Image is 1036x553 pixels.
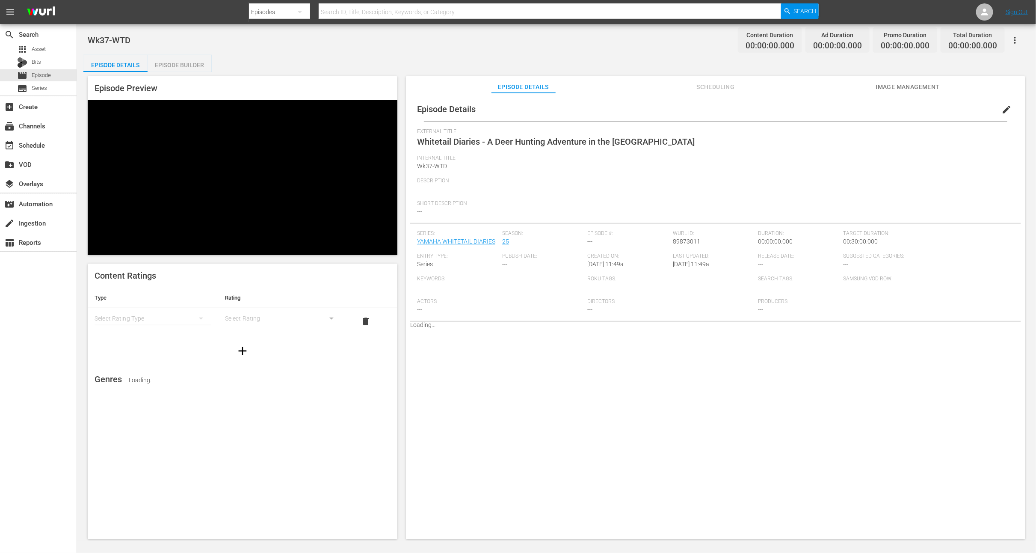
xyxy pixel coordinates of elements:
[4,30,15,40] span: Search
[781,3,819,19] button: Search
[758,261,763,268] span: ---
[502,230,583,237] span: Season:
[88,288,218,308] th: Type
[684,82,748,92] span: Scheduling
[588,306,593,313] span: ---
[4,160,15,170] span: VOD
[417,208,422,215] span: ---
[417,185,422,192] span: ---
[588,298,754,305] span: Directors
[758,276,839,282] span: Search Tags:
[417,155,1010,162] span: Internal Title
[881,41,929,51] span: 00:00:00.000
[95,83,157,93] span: Episode Preview
[673,253,754,260] span: Last Updated:
[673,261,709,268] span: [DATE] 11:49a
[794,3,817,19] span: Search
[32,71,51,80] span: Episode
[148,55,212,75] div: Episode Builder
[417,137,695,147] span: Whitetail Diaries - A Deer Hunting Adventure in the [GEOGRAPHIC_DATA]
[417,283,422,290] span: ---
[4,199,15,209] span: Automation
[758,230,839,237] span: Duration:
[813,29,862,41] div: Ad Duration
[4,121,15,131] span: Channels
[4,179,15,189] span: Overlays
[844,283,849,290] span: ---
[417,104,476,114] span: Episode Details
[844,230,1010,237] span: Target Duration:
[996,99,1017,120] button: edit
[417,230,498,237] span: Series:
[417,298,583,305] span: Actors
[32,58,41,66] span: Bits
[17,83,27,94] span: Series
[502,261,507,268] span: ---
[758,253,839,260] span: Release Date:
[844,276,924,282] span: Samsung VOD Row:
[5,7,15,17] span: menu
[844,253,1010,260] span: Suggested Categories:
[83,55,148,75] div: Episode Details
[502,253,583,260] span: Publish Date:
[21,2,62,22] img: ans4CAIJ8jUAAAAAAAAAAAAAAAAAAAAAAAAgQb4GAAAAAAAAAAAAAAAAAAAAAAAAJMjXAAAAAAAAAAAAAAAAAAAAAAAAgAT5G...
[876,82,940,92] span: Image Management
[813,41,862,51] span: 00:00:00.000
[746,41,794,51] span: 00:00:00.000
[844,238,878,245] span: 00:30:00.000
[417,178,1010,184] span: Description
[417,163,447,169] span: Wk37-WTD
[948,29,997,41] div: Total Duration
[218,288,349,308] th: Rating
[148,55,212,72] button: Episode Builder
[758,283,763,290] span: ---
[758,306,763,313] span: ---
[32,84,47,92] span: Series
[1006,9,1028,15] a: Sign Out
[17,44,27,54] span: Asset
[355,311,376,332] button: delete
[417,128,1010,135] span: External Title
[673,238,700,245] span: 89873011
[417,276,583,282] span: Keywords:
[4,238,15,248] span: Reports
[4,102,15,112] span: Create
[83,55,148,72] button: Episode Details
[95,271,156,281] span: Content Ratings
[948,41,997,51] span: 00:00:00.000
[588,276,754,282] span: Roku Tags:
[588,253,669,260] span: Created On:
[410,321,1021,328] p: Loading...
[588,283,593,290] span: ---
[1001,104,1012,115] span: edit
[17,57,27,68] div: Bits
[17,70,27,80] span: Episode
[88,288,397,335] table: simple table
[129,377,153,384] span: Loading..
[844,261,849,268] span: ---
[417,238,495,245] a: YAMAHA WHITETAIL DIARIES
[588,261,624,268] span: [DATE] 11:49a
[588,238,593,245] span: ---
[588,230,669,237] span: Episode #:
[417,200,1010,207] span: Short Description
[88,35,130,45] span: Wk37-WTD
[95,374,122,384] span: Genres
[4,218,15,229] span: Ingestion
[673,230,754,237] span: Wurl ID:
[881,29,929,41] div: Promo Duration
[417,261,433,268] span: Series
[502,238,509,245] a: 25
[361,316,371,327] span: delete
[758,238,793,245] span: 00:00:00.000
[491,82,556,92] span: Episode Details
[758,298,924,305] span: Producers
[417,306,422,313] span: ---
[32,45,46,54] span: Asset
[746,29,794,41] div: Content Duration
[417,253,498,260] span: Entry Type:
[4,140,15,151] span: Schedule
